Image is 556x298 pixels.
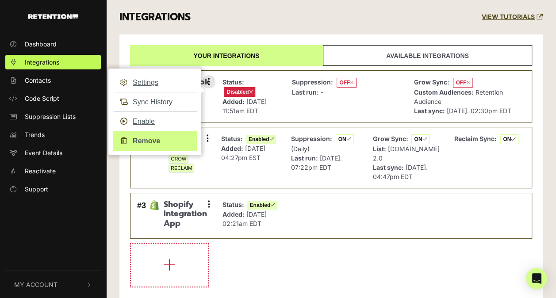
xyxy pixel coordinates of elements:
a: Remove [113,131,197,151]
span: Contacts [25,76,51,85]
a: Code Script [5,91,101,106]
strong: Added: [222,98,244,105]
strong: Reclaim Sync: [454,135,497,142]
div: #3 [137,200,146,232]
a: Support [5,182,101,196]
span: Trends [25,130,45,139]
strong: Last run: [292,88,319,96]
span: [DATE]. 07:22pm EDT [291,154,342,171]
span: GROW [169,154,188,164]
a: Your integrations [130,45,323,66]
span: RECLAIM [169,164,194,173]
strong: Suppression: [291,135,332,142]
span: Dashboard [25,39,57,49]
a: Enable [113,111,197,131]
strong: Status: [222,78,244,86]
span: Integrations [25,57,59,67]
span: Event Details [25,148,62,157]
button: My Account [5,271,101,298]
a: VIEW TUTORIALS [482,13,543,21]
a: Reactivate [5,164,101,178]
span: Support [25,184,48,194]
a: Available integrations [323,45,532,66]
span: Shopify Integration App [164,200,209,229]
a: Sync History [113,92,197,112]
span: OFF [453,78,473,88]
strong: Added: [222,210,244,218]
span: - [321,88,323,96]
a: Contacts [5,73,101,88]
div: Open Intercom Messenger [526,268,547,289]
strong: Grow Sync: [372,135,408,142]
span: Retention Audience [414,88,503,105]
strong: Last run: [291,154,318,162]
strong: Grow Sync: [414,78,449,86]
span: Reactivate [25,166,56,176]
span: [DATE]. 02:30pm EDT [447,107,511,115]
strong: Status: [221,135,243,142]
a: Integrations [5,55,101,69]
strong: Added: [221,145,243,152]
a: Dashboard [5,37,101,51]
span: Code Script [25,94,59,103]
span: [DATE] 11:51am EDT [222,98,266,115]
h3: INTEGRATIONS [119,11,191,23]
span: Suppression Lists [25,112,76,121]
span: Enabled [246,135,276,144]
span: (Daily) [291,145,310,153]
strong: List: [372,145,386,153]
a: Suppression Lists [5,109,101,124]
strong: Custom Audiences: [414,88,474,96]
span: ON [500,134,518,144]
strong: Last sync: [372,164,403,171]
span: [DOMAIN_NAME] 2.0 [372,145,439,162]
span: ON [336,134,354,144]
span: [DATE]. 04:47pm EDT [372,164,427,180]
img: Retention.com [28,14,78,19]
span: ON [411,134,429,144]
span: Enabled [247,201,277,210]
div: #2 [137,134,146,181]
span: My Account [14,280,58,289]
a: Event Details [5,145,101,160]
img: Shopify Integration App [150,200,159,210]
a: Trends [5,127,101,142]
span: [DATE] 02:21am EDT [222,210,266,227]
span: [DATE] 04:27pm EST [221,145,265,161]
span: OFF [337,78,357,88]
strong: Last sync: [414,107,445,115]
strong: Suppression: [292,78,333,86]
strong: Status: [222,201,244,208]
span: Disabled [224,87,255,97]
a: Settings [113,73,197,92]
